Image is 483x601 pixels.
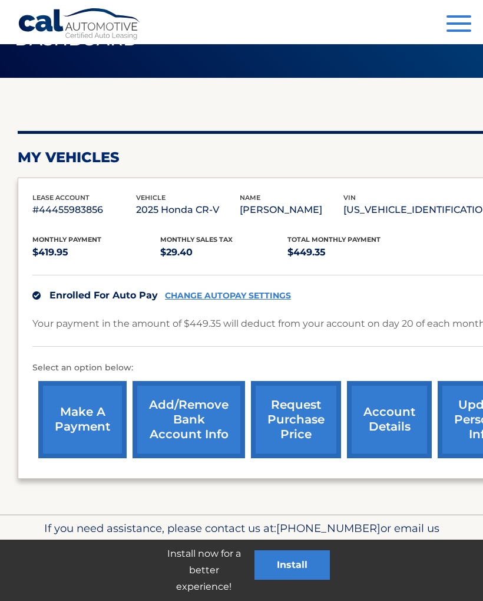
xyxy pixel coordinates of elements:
[49,290,158,301] span: Enrolled For Auto Pay
[136,202,240,218] p: 2025 Honda CR-V
[32,291,41,300] img: check.svg
[160,235,233,244] span: Monthly sales Tax
[287,235,381,244] span: Total Monthly Payment
[18,149,120,166] h2: my vehicles
[32,244,160,261] p: $419.95
[343,193,356,202] span: vin
[136,193,166,202] span: vehicle
[18,519,465,557] p: If you need assistance, please contact us at: or email us at
[251,381,341,458] a: request purchase price
[240,193,260,202] span: name
[38,381,127,458] a: make a payment
[18,8,141,42] a: Cal Automotive
[133,381,245,458] a: Add/Remove bank account info
[153,546,254,595] p: Install now for a better experience!
[287,244,415,261] p: $449.35
[240,202,343,218] p: [PERSON_NAME]
[254,550,330,580] button: Install
[165,291,291,301] a: CHANGE AUTOPAY SETTINGS
[446,15,471,35] button: Menu
[160,244,288,261] p: $29.40
[276,521,381,535] span: [PHONE_NUMBER]
[32,235,101,244] span: Monthly Payment
[347,381,432,458] a: account details
[32,193,90,202] span: lease account
[32,202,136,218] p: #44455983856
